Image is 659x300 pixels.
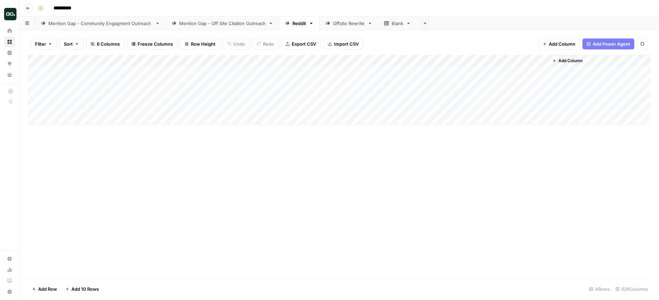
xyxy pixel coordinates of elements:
[48,20,152,27] div: Mention Gap - Community Engagment Outreach
[392,20,403,27] div: Blank
[4,253,15,264] a: Settings
[97,41,120,47] span: 6 Columns
[4,275,15,286] a: Learning Hub
[59,38,83,49] button: Sort
[166,16,279,30] a: Mention Gap - Off Site Citation Outreach
[586,284,613,295] div: 4 Rows
[233,41,245,47] span: Undo
[180,38,220,49] button: Row Height
[71,286,99,292] span: Add 10 Rows
[593,41,630,47] span: Add Power Agent
[4,8,16,20] img: Dillon Test Logo
[179,20,266,27] div: Mention Gap - Off Site Citation Outreach
[558,58,582,64] span: Add Column
[31,38,57,49] button: Filter
[252,38,278,49] button: Redo
[4,5,15,23] button: Workspace: Dillon Test
[191,41,216,47] span: Row Height
[61,284,103,295] button: Add 10 Rows
[323,38,363,49] button: Import CSV
[86,38,124,49] button: 6 Columns
[582,38,634,49] button: Add Power Agent
[378,16,417,30] a: Blank
[333,20,365,27] div: Offsite Rewrite
[4,286,15,297] button: Help + Support
[4,58,15,69] a: Opportunities
[549,41,575,47] span: Add Column
[334,41,359,47] span: Import CSV
[64,41,73,47] span: Sort
[127,38,177,49] button: Freeze Columns
[138,41,173,47] span: Freeze Columns
[292,20,306,27] div: Reddit
[4,36,15,47] a: Browse
[4,69,15,80] a: Your Data
[320,16,378,30] a: Offsite Rewrite
[35,41,46,47] span: Filter
[4,25,15,36] a: Home
[4,47,15,58] a: Insights
[292,41,316,47] span: Export CSV
[28,284,61,295] button: Add Row
[4,264,15,275] a: Usage
[538,38,580,49] button: Add Column
[613,284,651,295] div: 6/6 Columns
[550,56,585,65] button: Add Column
[263,41,274,47] span: Redo
[38,286,57,292] span: Add Row
[223,38,250,49] button: Undo
[279,16,320,30] a: Reddit
[35,16,166,30] a: Mention Gap - Community Engagment Outreach
[281,38,321,49] button: Export CSV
